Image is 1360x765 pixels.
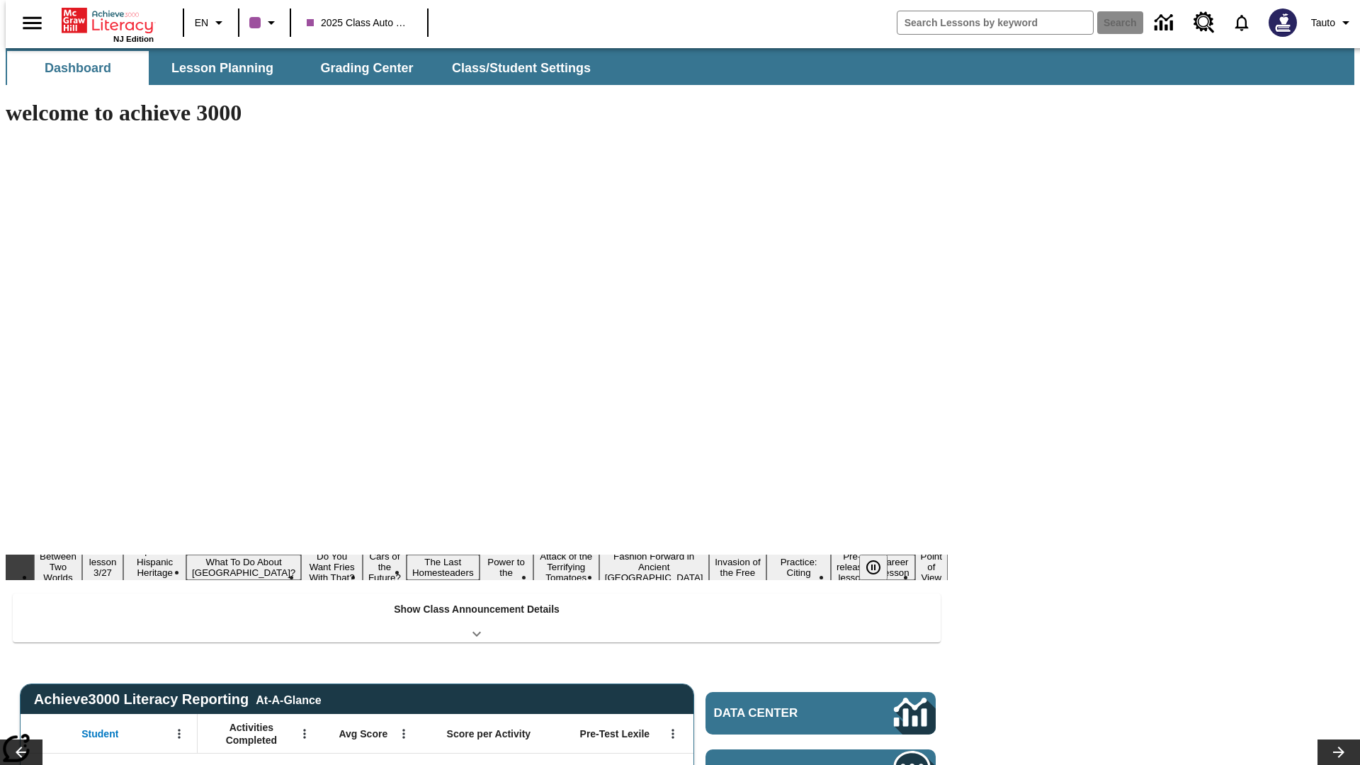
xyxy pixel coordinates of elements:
button: Grading Center [296,51,438,85]
div: Pause [859,555,902,580]
button: Slide 10 Fashion Forward in Ancient Rome [599,549,709,585]
button: Slide 6 Cars of the Future? [363,549,407,585]
span: Pre-Test Lexile [580,727,650,740]
button: Slide 11 The Invasion of the Free CD [709,544,767,591]
button: Slide 15 Point of View [915,549,948,585]
span: Achieve3000 Literacy Reporting [34,691,322,708]
button: Select a new avatar [1260,4,1305,41]
span: Activities Completed [205,721,298,747]
a: Data Center [1146,4,1185,42]
button: Slide 2 Test lesson 3/27 en [82,544,123,591]
span: Tauto [1311,16,1335,30]
button: Open side menu [11,2,53,44]
span: Data Center [714,706,846,720]
div: Home [62,5,154,43]
div: At-A-Glance [256,691,321,707]
button: Slide 1 Between Two Worlds [34,549,82,585]
span: EN [195,16,208,30]
span: Student [81,727,118,740]
div: SubNavbar [6,51,603,85]
p: Show Class Announcement Details [394,602,560,617]
button: Slide 7 The Last Homesteaders [407,555,480,580]
button: Slide 3 ¡Viva Hispanic Heritage Month! [123,544,186,591]
a: Notifications [1223,4,1260,41]
button: Slide 5 Do You Want Fries With That? [301,549,363,585]
button: Slide 4 What To Do About Iceland? [186,555,301,580]
h1: welcome to achieve 3000 [6,100,948,126]
a: Resource Center, Will open in new tab [1185,4,1223,42]
button: Slide 13 Pre-release lesson [831,549,873,585]
button: Open Menu [294,723,315,744]
span: NJ Edition [113,35,154,43]
button: Open Menu [393,723,414,744]
div: SubNavbar [6,48,1354,85]
a: Home [62,6,154,35]
img: Avatar [1269,8,1297,37]
input: search field [897,11,1093,34]
button: Open Menu [662,723,684,744]
button: Class/Student Settings [441,51,602,85]
span: Avg Score [339,727,387,740]
a: Data Center [705,692,936,735]
button: Class color is purple. Change class color [244,10,285,35]
button: Dashboard [7,51,149,85]
button: Language: EN, Select a language [188,10,234,35]
div: Show Class Announcement Details [13,594,941,642]
button: Profile/Settings [1305,10,1360,35]
button: Lesson Planning [152,51,293,85]
button: Slide 8 Solar Power to the People [480,544,533,591]
button: Open Menu [169,723,190,744]
span: Score per Activity [447,727,531,740]
button: Pause [859,555,888,580]
button: Slide 9 Attack of the Terrifying Tomatoes [533,549,599,585]
button: Slide 12 Mixed Practice: Citing Evidence [766,544,831,591]
button: Lesson carousel, Next [1317,739,1360,765]
span: 2025 Class Auto Grade 13 [307,16,412,30]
